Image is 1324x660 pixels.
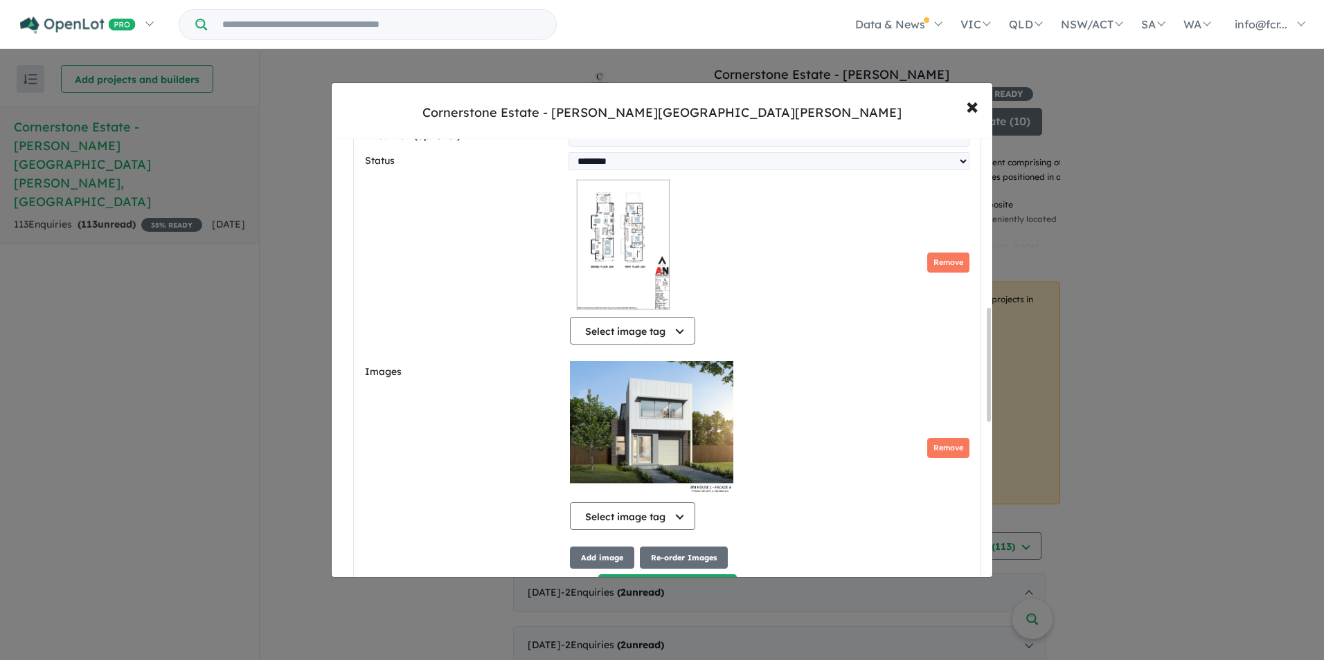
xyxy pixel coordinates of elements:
[927,438,969,458] button: Remove
[570,317,695,345] button: Select image tag
[966,91,978,120] span: ×
[570,502,695,530] button: Select image tag
[598,574,737,604] button: Save listing
[570,176,676,314] img: Cornerstone Estate - Rouse Hill - Lot 5
[570,361,733,499] img: Z
[20,17,136,34] img: Openlot PRO Logo White
[365,364,564,381] label: Images
[927,253,969,273] button: Remove
[640,547,728,569] button: Re-order Images
[365,153,563,169] label: Status
[1235,17,1287,31] span: info@fcr...
[210,10,553,39] input: Try estate name, suburb, builder or developer
[570,547,634,569] button: Add image
[422,104,902,122] div: Cornerstone Estate - [PERSON_NAME][GEOGRAPHIC_DATA][PERSON_NAME]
